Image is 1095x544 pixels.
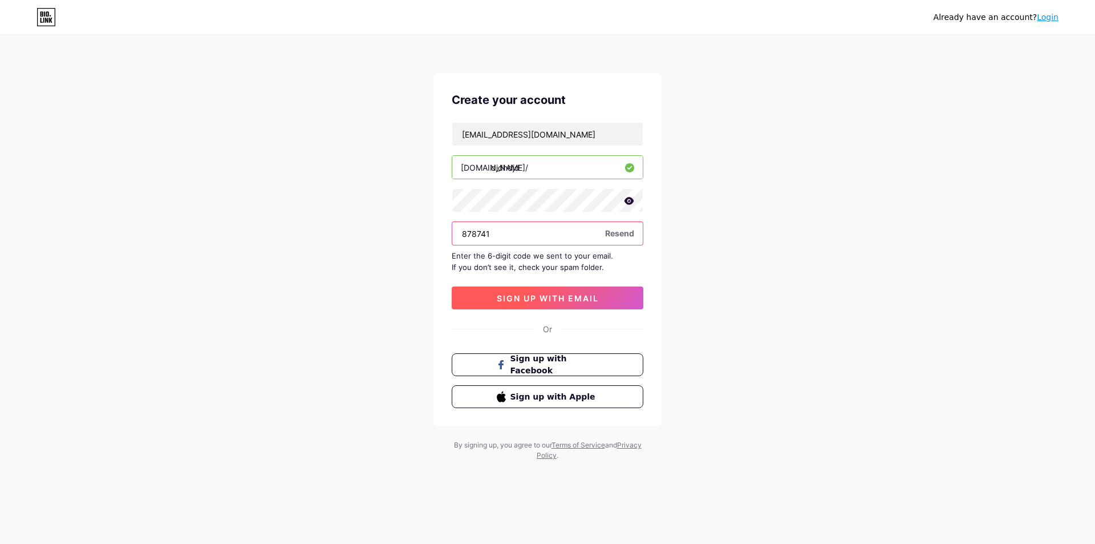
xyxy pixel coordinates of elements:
div: Enter the 6-digit code we sent to your email. If you don’t see it, check your spam folder. [452,250,643,273]
a: Login [1037,13,1058,22]
span: Sign up with Apple [510,391,599,403]
span: sign up with email [497,293,599,303]
button: Sign up with Facebook [452,353,643,376]
input: Paste login code [452,222,643,245]
input: username [452,156,643,179]
span: Sign up with Facebook [510,353,599,377]
div: Already have an account? [934,11,1058,23]
div: [DOMAIN_NAME]/ [461,162,528,174]
a: Terms of Service [551,441,605,449]
div: By signing up, you agree to our and . [451,440,644,461]
button: sign up with email [452,287,643,309]
button: Sign up with Apple [452,385,643,408]
div: Create your account [452,91,643,108]
div: Or [543,323,552,335]
input: Email [452,123,643,146]
span: Resend [605,227,634,239]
